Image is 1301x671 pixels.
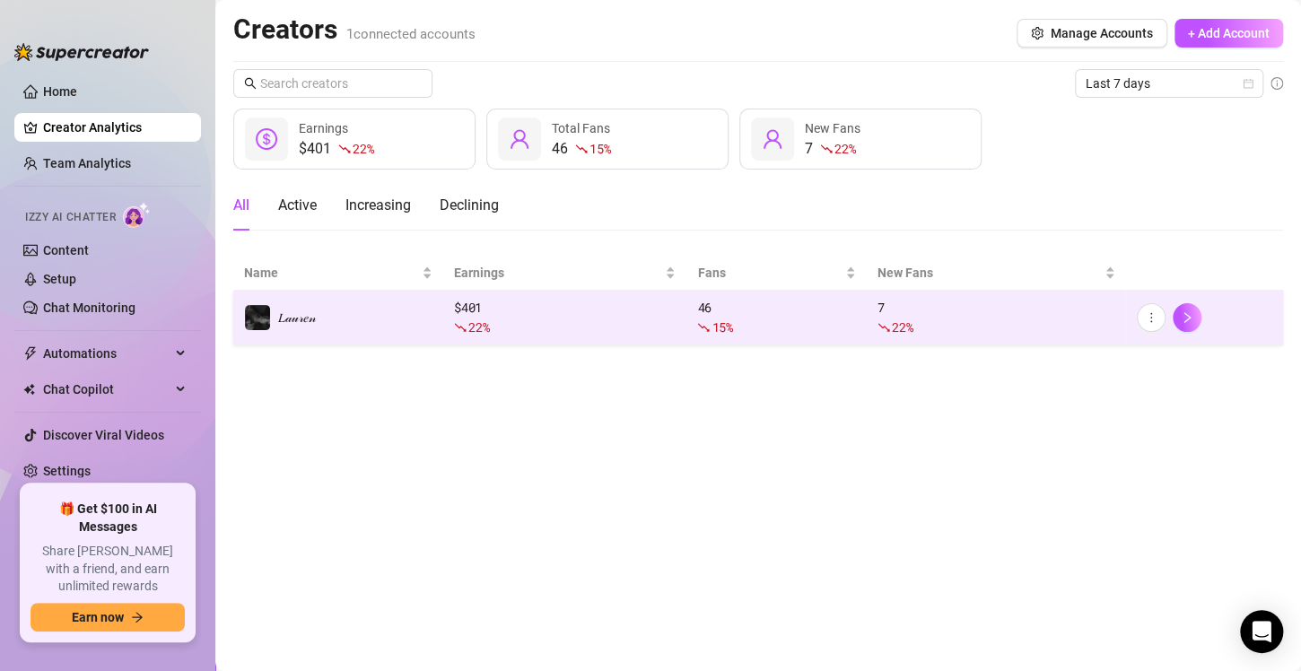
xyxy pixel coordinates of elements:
span: search [244,77,257,90]
span: New Fans [878,263,1100,283]
span: 22 % [468,318,489,335]
a: Home [43,84,77,99]
span: user [509,128,530,150]
span: Fans [697,263,842,283]
button: Manage Accounts [1017,19,1167,48]
a: Discover Viral Videos [43,428,164,442]
span: Earn now [72,610,124,624]
span: arrow-right [131,611,144,623]
a: Settings [43,464,91,478]
span: fall [575,143,588,155]
span: Total Fans [552,121,610,135]
img: Chat Copilot [23,383,35,396]
span: Automations [43,339,170,368]
span: 22 % [834,140,855,157]
div: 7 [878,298,1114,337]
img: logo-BBDzfeDw.svg [14,43,149,61]
a: Setup [43,272,76,286]
span: Share [PERSON_NAME] with a friend, and earn unlimited rewards [31,543,185,596]
span: Izzy AI Chatter [25,209,116,226]
span: 🎁 Get $100 in AI Messages [31,501,185,536]
span: fall [820,143,833,155]
span: Chat Copilot [43,375,170,404]
input: Search creators [260,74,407,93]
a: Creator Analytics [43,113,187,142]
span: 1 connected accounts [346,26,476,42]
span: fall [697,321,710,334]
th: Fans [686,256,867,291]
span: + Add Account [1188,26,1270,40]
h2: Creators [233,13,476,47]
img: AI Chatter [123,202,151,228]
div: Open Intercom Messenger [1240,610,1283,653]
button: Earn nowarrow-right [31,603,185,632]
span: thunderbolt [23,346,38,361]
div: 46 [552,138,610,160]
span: fall [878,321,890,334]
span: Name [244,263,418,283]
span: 15 % [589,140,610,157]
img: 𝐿𝒶𝓊𝓇𝑒𝓃 [245,305,270,330]
div: Active [278,195,317,216]
span: 15 % [712,318,732,335]
div: $ 401 [454,298,676,337]
span: user [762,128,783,150]
span: 22 % [353,140,373,157]
a: Team Analytics [43,156,131,170]
span: setting [1031,27,1043,39]
div: Declining [440,195,499,216]
div: Increasing [345,195,411,216]
div: 46 [697,298,856,337]
th: Earnings [443,256,686,291]
span: fall [454,321,467,334]
span: Manage Accounts [1051,26,1153,40]
span: calendar [1243,78,1253,89]
span: Earnings [454,263,661,283]
span: fall [338,143,351,155]
button: + Add Account [1174,19,1283,48]
span: right [1181,311,1193,324]
div: 7 [805,138,860,160]
span: New Fans [805,121,860,135]
span: Earnings [299,121,348,135]
th: Name [233,256,443,291]
span: 22 % [892,318,912,335]
span: more [1145,311,1157,324]
span: Last 7 days [1086,70,1253,97]
span: dollar-circle [256,128,277,150]
span: info-circle [1270,77,1283,90]
th: New Fans [867,256,1125,291]
button: right [1173,303,1201,332]
span: 𝐿𝒶𝓊𝓇𝑒𝓃 [278,310,316,325]
a: Chat Monitoring [43,301,135,315]
div: All [233,195,249,216]
a: Content [43,243,89,257]
div: $401 [299,138,373,160]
